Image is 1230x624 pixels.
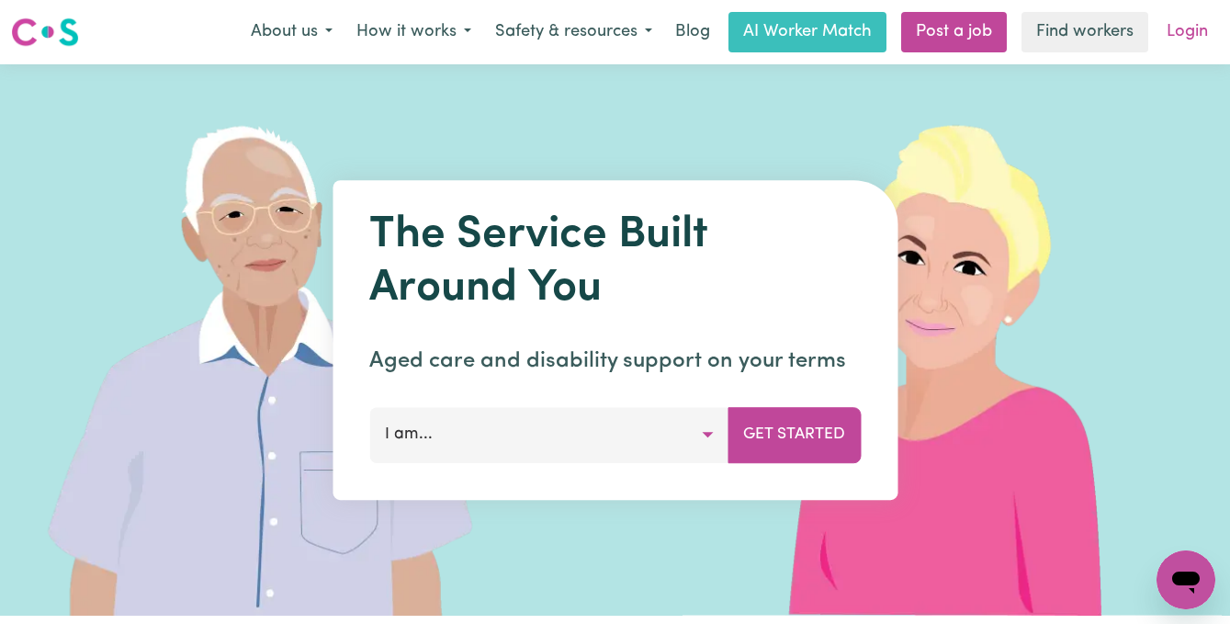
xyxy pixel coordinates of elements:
p: Aged care and disability support on your terms [369,345,861,378]
a: Login [1156,12,1219,52]
iframe: Button to launch messaging window [1157,550,1215,609]
img: Careseekers logo [11,16,79,49]
a: AI Worker Match [728,12,886,52]
button: About us [239,13,344,51]
button: Get Started [728,407,861,462]
a: Post a job [901,12,1007,52]
a: Careseekers logo [11,11,79,53]
button: How it works [344,13,483,51]
button: Safety & resources [483,13,664,51]
a: Blog [664,12,721,52]
a: Find workers [1021,12,1148,52]
h1: The Service Built Around You [369,210,861,315]
button: I am... [369,407,728,462]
